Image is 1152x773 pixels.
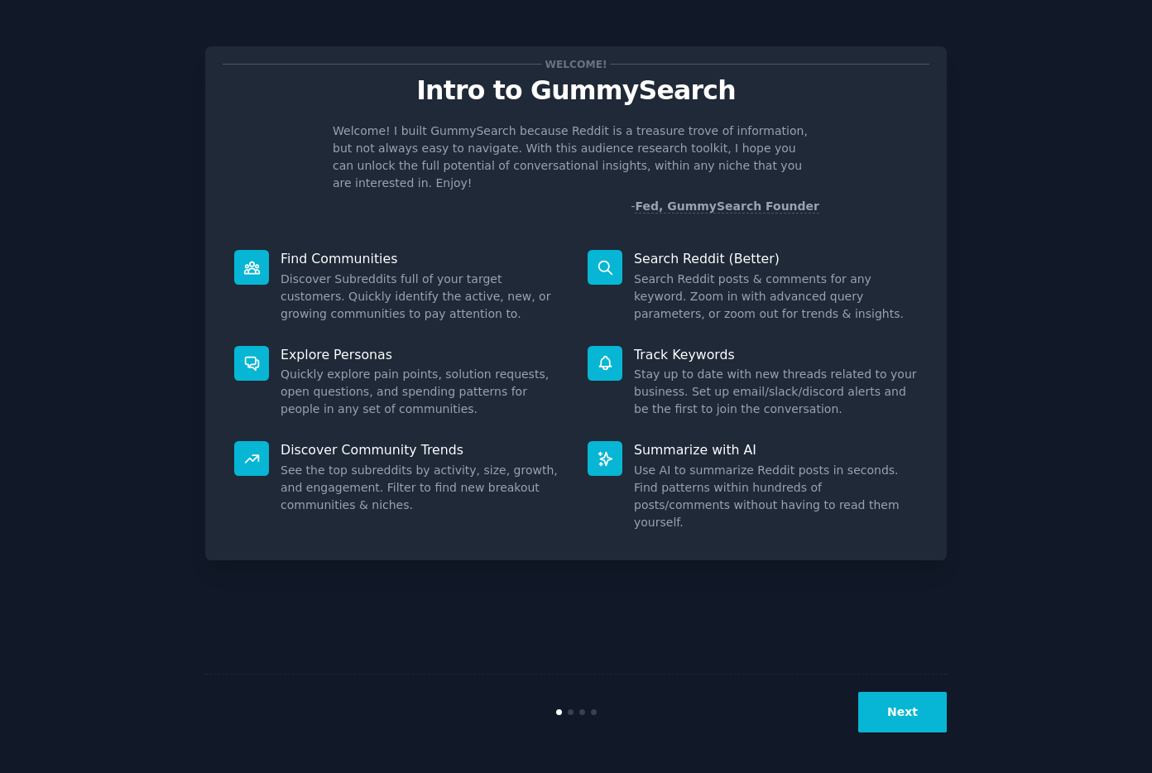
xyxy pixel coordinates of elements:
[634,441,918,459] p: Summarize with AI
[858,692,947,732] button: Next
[631,198,819,215] div: -
[281,366,564,418] dd: Quickly explore pain points, solution requests, open questions, and spending patterns for people ...
[634,250,918,267] p: Search Reddit (Better)
[634,462,918,531] dd: Use AI to summarize Reddit posts in seconds. Find patterns within hundreds of posts/comments with...
[634,346,918,363] p: Track Keywords
[281,441,564,459] p: Discover Community Trends
[281,250,564,267] p: Find Communities
[223,76,929,105] p: Intro to GummySearch
[281,346,564,363] p: Explore Personas
[635,199,819,214] a: Fed, GummySearch Founder
[281,271,564,323] dd: Discover Subreddits full of your target customers. Quickly identify the active, new, or growing c...
[333,122,819,192] p: Welcome! I built GummySearch because Reddit is a treasure trove of information, but not always ea...
[634,366,918,418] dd: Stay up to date with new threads related to your business. Set up email/slack/discord alerts and ...
[542,55,610,73] span: Welcome!
[634,271,918,323] dd: Search Reddit posts & comments for any keyword. Zoom in with advanced query parameters, or zoom o...
[281,462,564,514] dd: See the top subreddits by activity, size, growth, and engagement. Filter to find new breakout com...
